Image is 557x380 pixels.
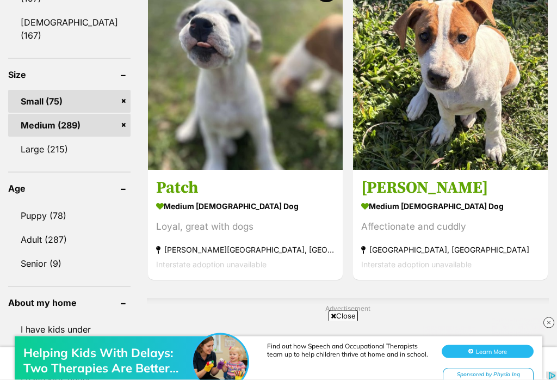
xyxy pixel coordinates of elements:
[329,310,358,321] span: Close
[8,205,131,228] a: Puppy (78)
[156,179,335,199] h3: Patch
[8,90,131,113] a: Small (75)
[8,229,131,252] a: Adult (287)
[156,199,335,215] strong: medium [DEMOGRAPHIC_DATA] Dog
[8,184,131,194] header: Age
[156,243,335,258] strong: [PERSON_NAME][GEOGRAPHIC_DATA], [GEOGRAPHIC_DATA]
[23,30,197,61] div: Helping Kids With Delays: Two Therapies Are Better Than One
[361,243,540,258] strong: [GEOGRAPHIC_DATA], [GEOGRAPHIC_DATA]
[267,27,430,44] div: Find out how Speech and Occupational Therapists team up to help children thrive at home and in sc...
[156,220,335,235] div: Loyal, great with dogs
[442,30,534,44] button: Learn More
[8,253,131,275] a: Senior (9)
[361,261,472,270] span: Interstate adoption unavailable
[361,220,540,235] div: Affectionate and cuddly
[193,20,247,75] img: Helping Kids With Delays: Two Therapies Are Better Than One
[361,179,540,199] h3: [PERSON_NAME]
[443,53,534,67] div: Sponsored by Physio Inq
[8,70,131,80] header: Size
[156,261,267,270] span: Interstate adoption unavailable
[361,199,540,215] strong: medium [DEMOGRAPHIC_DATA] Dog
[8,298,131,308] header: About my home
[8,11,131,47] a: [DEMOGRAPHIC_DATA] (167)
[148,170,343,281] a: Patch medium [DEMOGRAPHIC_DATA] Dog Loyal, great with dogs [PERSON_NAME][GEOGRAPHIC_DATA], [GEOGR...
[543,317,554,328] img: close_rtb.svg
[8,114,131,137] a: Medium (289)
[147,298,549,378] div: Advertisement
[8,138,131,161] a: Large (215)
[353,170,548,281] a: [PERSON_NAME] medium [DEMOGRAPHIC_DATA] Dog Affectionate and cuddly [GEOGRAPHIC_DATA], [GEOGRAPHI...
